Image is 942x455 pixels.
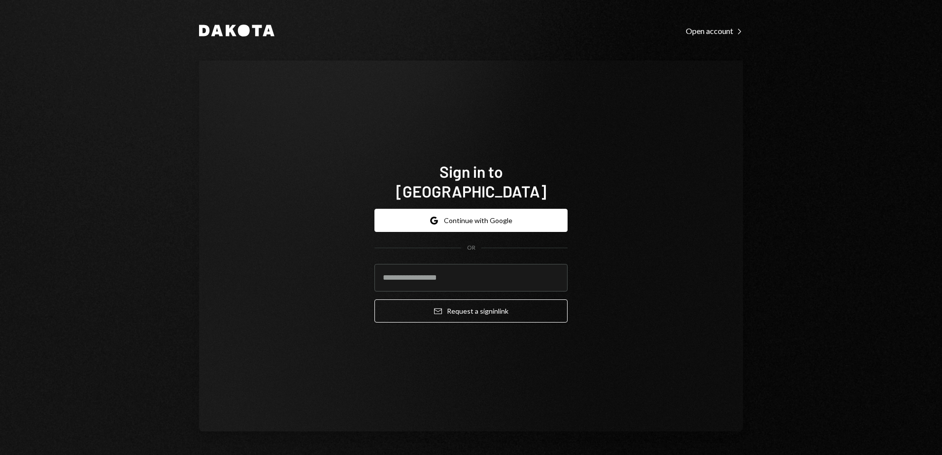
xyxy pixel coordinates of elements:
[467,244,475,252] div: OR
[374,162,568,201] h1: Sign in to [GEOGRAPHIC_DATA]
[686,25,743,36] a: Open account
[374,299,568,323] button: Request a signinlink
[686,26,743,36] div: Open account
[374,209,568,232] button: Continue with Google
